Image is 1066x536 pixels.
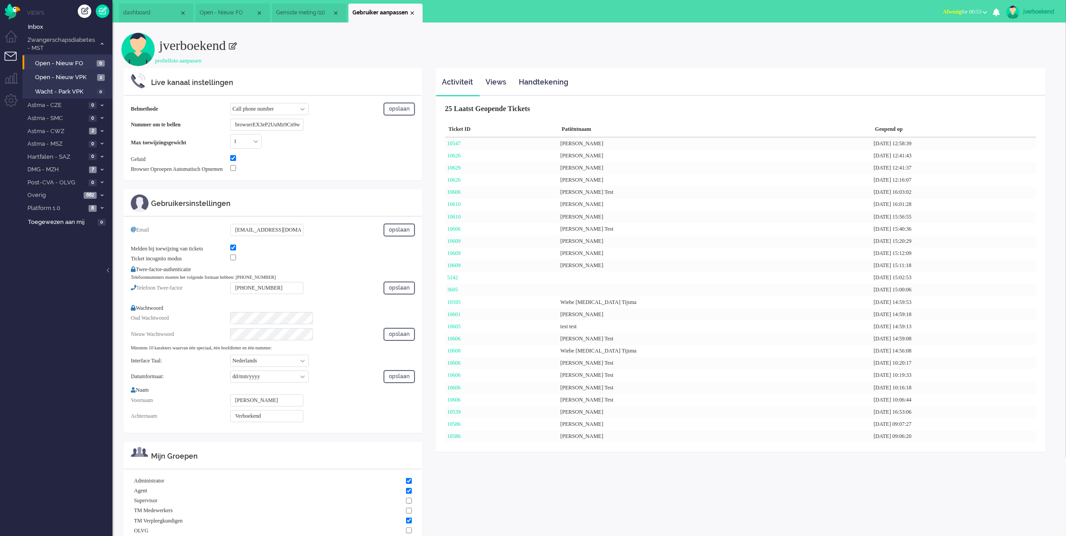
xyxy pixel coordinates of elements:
span: Post-CVA - OLVG [26,179,86,187]
span: Oud Wachtwoord [131,315,169,321]
span: Agent [134,487,147,495]
a: 10606 [447,189,461,195]
div: Ticket ID [445,122,558,138]
div: Email [131,226,230,240]
span: 0 [89,141,97,147]
li: Supervisor menu [4,73,25,93]
div: [PERSON_NAME] Test [558,186,872,198]
a: 10606 [447,360,461,366]
div: Patiëntnaam [558,122,872,138]
div: [PERSON_NAME] [558,198,872,210]
div: Geopend op [871,122,1036,138]
span: 2 [89,128,97,134]
div: [PERSON_NAME] [558,211,872,223]
img: flow_omnibird.svg [4,4,20,19]
div: [DATE] 14:59:08 [871,333,1036,345]
div: Creëer ticket [78,4,91,18]
div: [PERSON_NAME] [558,138,872,150]
span: 682 [84,192,97,199]
span: 0 [89,115,97,122]
div: [DATE] 12:41:37 [871,162,1036,174]
a: 10609 [447,250,461,256]
div: Wiebe [MEDICAL_DATA] Tijsma [558,296,872,308]
span: Hartfalen - SAZ [26,153,86,161]
span: Zwangerschapsdiabetes - MST [26,36,96,53]
div: [PERSON_NAME] Test [558,394,872,406]
div: jverboekend [1023,7,1057,16]
div: [DATE] 12:16:07 [871,174,1036,186]
span: Astma - MSZ [26,140,86,148]
div: Close tab [409,9,416,17]
li: Dashboard [119,4,193,22]
b: 25 Laatst Geopende Tickets [445,105,530,112]
a: 10626 [447,177,461,183]
span: Astma - CWZ [26,127,86,136]
small: Minstens 10 karakters waarvan één speciaal, één hoofdletter en één nummer: [131,345,272,350]
span: Nieuw Wachtwoord [131,331,174,337]
div: [DATE] 10:20:17 [871,357,1036,369]
li: Dashboard menu [4,31,25,51]
span: Astma - SMC [26,114,86,123]
div: [DATE] 14:56:08 [871,345,1036,357]
div: Naam [131,386,415,394]
div: [DATE] 16:53:06 [871,406,1036,418]
span: OLVG [134,527,148,535]
button: opslaan [384,281,415,295]
div: [DATE] 15:11:18 [871,259,1036,272]
span: Open - Nieuw FO [35,59,94,68]
span: Gemiste meting (11) [276,9,332,17]
span: 0 [89,179,97,186]
div: Close tab [256,9,263,17]
div: [PERSON_NAME] [558,174,872,186]
li: Views [27,9,112,17]
span: Inbox [28,23,112,31]
a: Handtekening [513,71,574,94]
span: 0 [97,89,105,95]
a: 10610 [447,201,461,207]
div: Interface Taal: [131,357,230,365]
button: opslaan [384,370,415,383]
span: Voornaam [131,397,153,403]
a: 10539 [447,409,461,415]
span: jverboekend [159,38,226,53]
div: [DATE] 16:03:02 [871,186,1036,198]
span: 0 [98,219,106,226]
div: [PERSON_NAME] [558,162,872,174]
div: [DATE] 14:59:53 [871,296,1036,308]
a: 10606 [447,384,461,391]
div: Ticket incognito modus [131,255,230,263]
div: [PERSON_NAME] [558,308,872,321]
div: [PERSON_NAME] [558,418,872,430]
div: [DATE] 10:19:33 [871,369,1036,381]
span: Platform 1.0 [26,204,86,213]
a: 10586 [447,433,461,439]
img: user.svg [121,32,155,66]
div: [DATE] 14:59:18 [871,308,1036,321]
img: ic_m_profile.svg [131,194,149,212]
div: [DATE] 15:20:29 [871,235,1036,247]
div: Mijn Groepen [151,451,415,462]
a: Activiteit [436,71,479,94]
div: [DATE] 16:01:28 [871,198,1036,210]
div: Datumformaat: [131,373,230,380]
span: 8 [89,205,97,212]
span: Overig [26,191,81,200]
img: ic_m_phone_settings.svg [131,73,146,89]
button: opslaan [384,223,415,237]
span: Administrator [134,477,164,485]
img: ic_m_group.svg [131,447,148,457]
span: 7 [89,166,97,173]
div: [DATE] 15:02:53 [871,272,1036,284]
div: Wachtwoord [131,301,415,312]
button: opslaan [384,328,415,341]
a: Quick Ticket [96,4,109,18]
li: user20 [348,4,423,22]
span: Wacht - Park VPK [35,88,94,96]
span: 2 [97,74,105,81]
a: Views [480,71,512,94]
li: Afwezigfor 00:53 [937,3,993,22]
div: [PERSON_NAME] [558,259,872,272]
a: 10629 [447,165,461,171]
a: Wacht - Park VPK 0 [26,86,112,96]
li: 10547 [272,4,346,22]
